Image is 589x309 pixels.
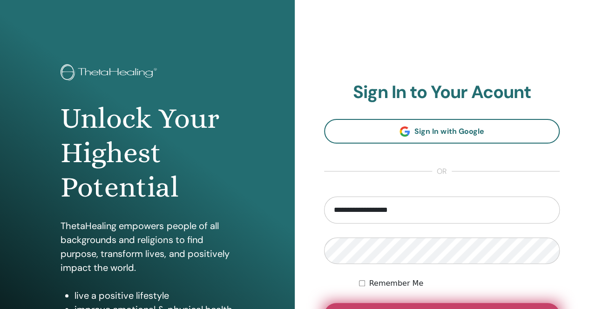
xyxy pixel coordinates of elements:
li: live a positive lifestyle [74,289,234,302]
span: Sign In with Google [414,126,484,136]
a: Sign In with Google [324,119,560,144]
h2: Sign In to Your Acount [324,82,560,103]
div: Keep me authenticated indefinitely or until I manually logout [359,278,560,289]
p: ThetaHealing empowers people of all backgrounds and religions to find purpose, transform lives, a... [61,219,234,275]
h1: Unlock Your Highest Potential [61,101,234,205]
label: Remember Me [369,278,423,289]
span: or [432,166,452,177]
